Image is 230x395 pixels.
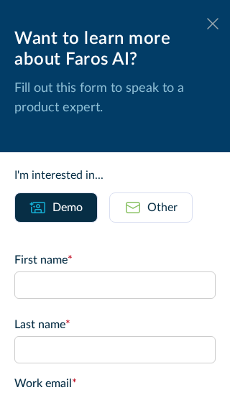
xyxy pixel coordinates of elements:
div: I'm interested in... [14,167,216,184]
div: Other [147,199,178,216]
p: Fill out this form to speak to a product expert. [14,79,216,118]
div: Demo [52,199,83,216]
label: Work email [14,375,216,392]
div: Want to learn more about Faros AI? [14,29,216,70]
label: First name [14,251,216,269]
label: Last name [14,316,216,333]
